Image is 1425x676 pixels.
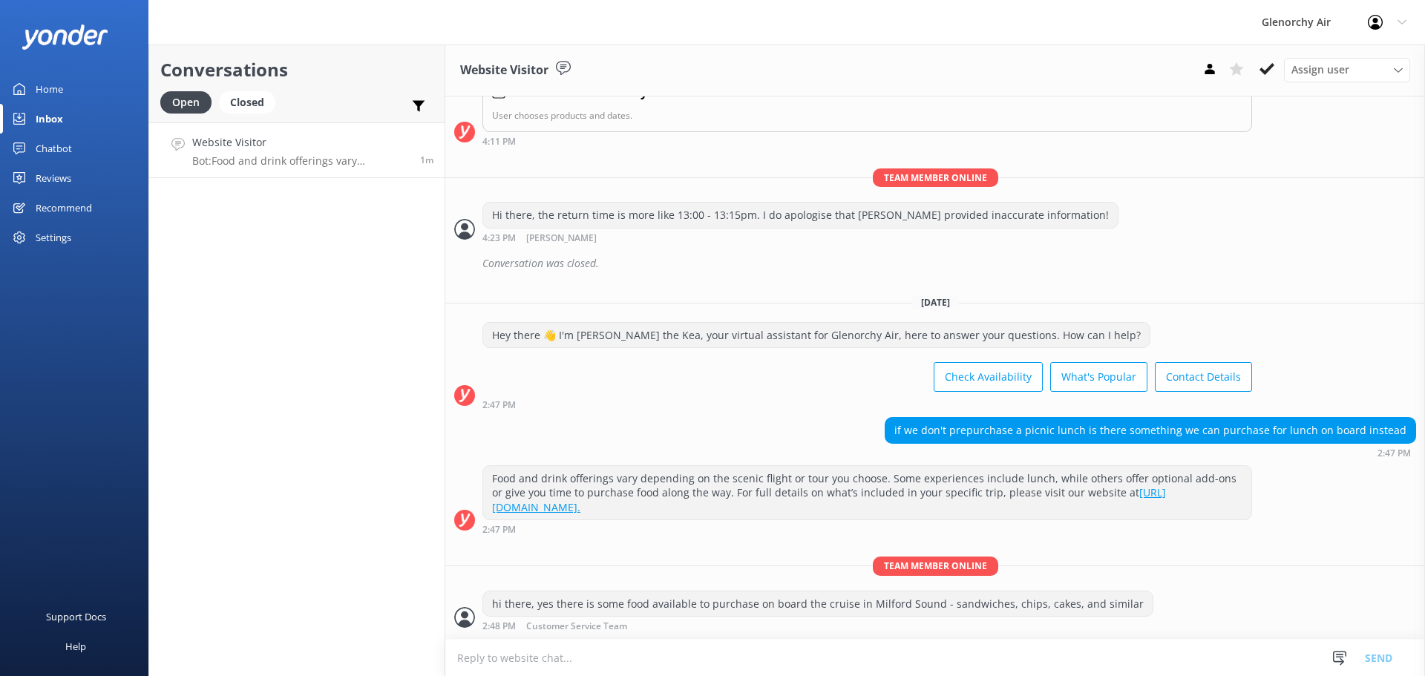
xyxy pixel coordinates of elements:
div: Inbox [36,104,63,134]
strong: 4:11 PM [482,137,516,146]
strong: 2:47 PM [482,525,516,534]
div: Home [36,74,63,104]
a: [URL][DOMAIN_NAME]. [492,485,1166,514]
span: [PERSON_NAME] [526,234,597,243]
div: 02:47pm 15-Aug-2025 (UTC +12:00) Pacific/Auckland [885,447,1416,458]
div: Hey there 👋 I'm [PERSON_NAME] the Kea, your virtual assistant for Glenorchy Air, here to answer y... [483,323,1150,348]
a: Website VisitorBot:Food and drink offerings vary depending on the scenic flight or tour you choos... [149,122,445,178]
div: Open [160,91,212,114]
p: User chooses products and dates. [492,108,1242,122]
div: 02:47pm 15-Aug-2025 (UTC +12:00) Pacific/Auckland [482,524,1252,534]
div: Settings [36,223,71,252]
div: if we don't prepurchase a picnic lunch is there something we can purchase for lunch on board instead [885,418,1415,443]
div: Assign User [1284,58,1410,82]
div: Help [65,631,86,661]
span: Team member online [873,557,998,575]
div: Conversation was closed. [482,251,1416,276]
a: Closed [219,93,283,110]
h3: Website Visitor [460,61,548,80]
div: 02:47pm 15-Aug-2025 (UTC +12:00) Pacific/Auckland [482,399,1252,410]
div: 2025-08-07T04:26:32.675 [454,251,1416,276]
div: hi there, yes there is some food available to purchase on board the cruise in Milford Sound - san... [483,591,1153,617]
div: Chatbot [36,134,72,163]
button: Check Availability [934,362,1043,392]
button: Contact Details [1155,362,1252,392]
div: Support Docs [46,602,106,631]
span: [DATE] [912,296,959,309]
button: What's Popular [1050,362,1147,392]
strong: 2:47 PM [1377,449,1411,458]
div: 04:11pm 07-Aug-2025 (UTC +12:00) Pacific/Auckland [482,136,1252,146]
strong: 2:47 PM [482,401,516,410]
span: Assign user [1291,62,1349,78]
div: Food and drink offerings vary depending on the scenic flight or tour you choose. Some experiences... [483,466,1251,520]
div: 02:48pm 15-Aug-2025 (UTC +12:00) Pacific/Auckland [482,620,1153,631]
div: Hi there, the return time is more like 13:00 - 13:15pm. I do apologise that [PERSON_NAME] provide... [483,203,1118,228]
h4: Website Visitor [192,134,409,151]
div: 04:23pm 07-Aug-2025 (UTC +12:00) Pacific/Auckland [482,232,1118,243]
strong: 4:23 PM [482,234,516,243]
span: Team member online [873,168,998,187]
div: Closed [219,91,275,114]
div: Reviews [36,163,71,193]
span: 02:47pm 15-Aug-2025 (UTC +12:00) Pacific/Auckland [420,154,433,166]
a: Open [160,93,219,110]
span: Customer Service Team [526,622,627,631]
h2: Conversations [160,56,433,84]
div: Recommend [36,193,92,223]
p: Bot: Food and drink offerings vary depending on the scenic flight or tour you choose. Some experi... [192,154,409,168]
strong: 2:48 PM [482,622,516,631]
img: yonder-white-logo.png [22,24,108,49]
